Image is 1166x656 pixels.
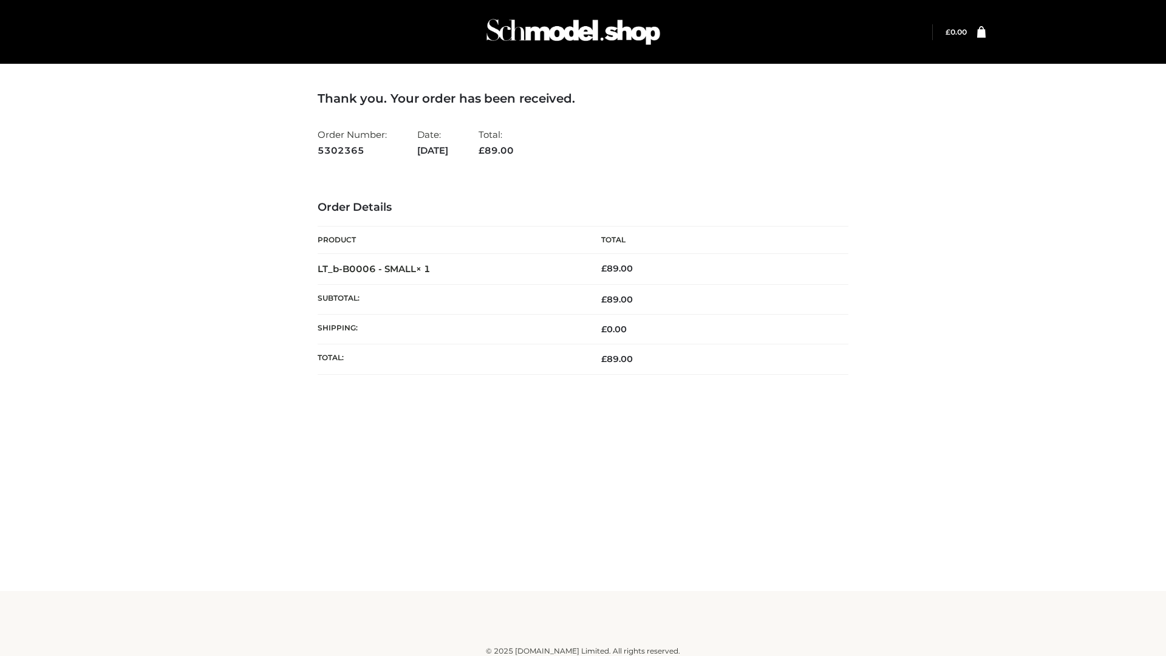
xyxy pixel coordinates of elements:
span: £ [601,354,607,364]
li: Order Number: [318,124,387,161]
span: 89.00 [479,145,514,156]
bdi: 0.00 [946,27,967,36]
span: £ [601,294,607,305]
img: Schmodel Admin 964 [482,8,664,56]
bdi: 0.00 [601,324,627,335]
span: £ [601,324,607,335]
span: £ [479,145,485,156]
strong: 5302365 [318,143,387,159]
bdi: 89.00 [601,263,633,274]
strong: [DATE] [417,143,448,159]
h3: Order Details [318,201,848,214]
th: Total: [318,344,583,374]
th: Total [583,227,848,254]
span: 89.00 [601,294,633,305]
span: 89.00 [601,354,633,364]
span: £ [601,263,607,274]
span: £ [946,27,950,36]
h3: Thank you. Your order has been received. [318,91,848,106]
li: Total: [479,124,514,161]
th: Subtotal: [318,284,583,314]
th: Product [318,227,583,254]
strong: × 1 [416,263,431,275]
li: Date: [417,124,448,161]
th: Shipping: [318,315,583,344]
strong: LT_b-B0006 - SMALL [318,263,431,275]
a: £0.00 [946,27,967,36]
